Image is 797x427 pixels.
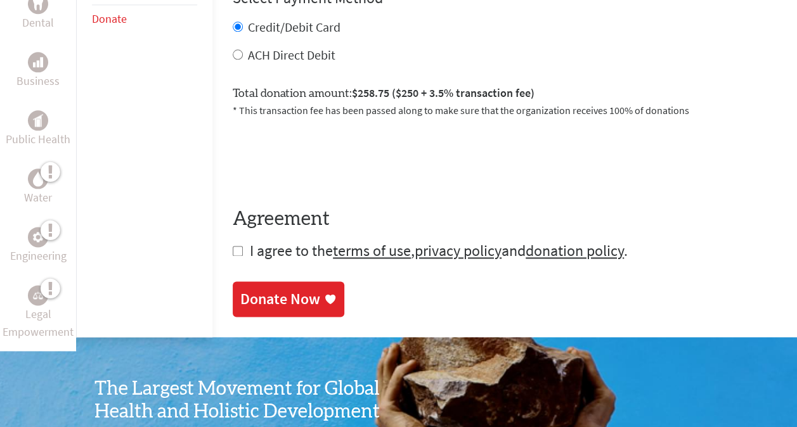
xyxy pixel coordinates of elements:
[6,131,70,148] p: Public Health
[10,247,67,265] p: Engineering
[526,241,624,260] a: donation policy
[33,172,43,186] img: Water
[28,110,48,131] div: Public Health
[94,378,399,423] h3: The Largest Movement for Global Health and Holistic Development
[28,52,48,72] div: Business
[240,289,320,309] div: Donate Now
[233,208,777,231] h4: Agreement
[33,114,43,127] img: Public Health
[3,285,74,341] a: Legal EmpowermentLegal Empowerment
[6,110,70,148] a: Public HealthPublic Health
[233,103,777,118] p: * This transaction fee has been passed along to make sure that the organization receives 100% of ...
[16,72,60,90] p: Business
[16,52,60,90] a: BusinessBusiness
[233,281,344,317] a: Donate Now
[415,241,502,260] a: privacy policy
[24,189,52,207] p: Water
[92,5,197,33] li: Donate
[33,232,43,242] img: Engineering
[3,305,74,341] p: Legal Empowerment
[233,133,425,182] iframe: reCAPTCHA
[233,84,535,103] label: Total donation amount:
[352,86,535,100] span: $258.75 ($250 + 3.5% transaction fee)
[28,227,48,247] div: Engineering
[33,57,43,67] img: Business
[33,291,43,299] img: Legal Empowerment
[250,241,628,260] span: I agree to the , and .
[248,47,335,63] label: ACH Direct Debit
[248,19,340,35] label: Credit/Debit Card
[28,285,48,305] div: Legal Empowerment
[333,241,411,260] a: terms of use
[92,11,127,26] a: Donate
[22,14,54,32] p: Dental
[10,227,67,265] a: EngineeringEngineering
[28,169,48,189] div: Water
[24,169,52,207] a: WaterWater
